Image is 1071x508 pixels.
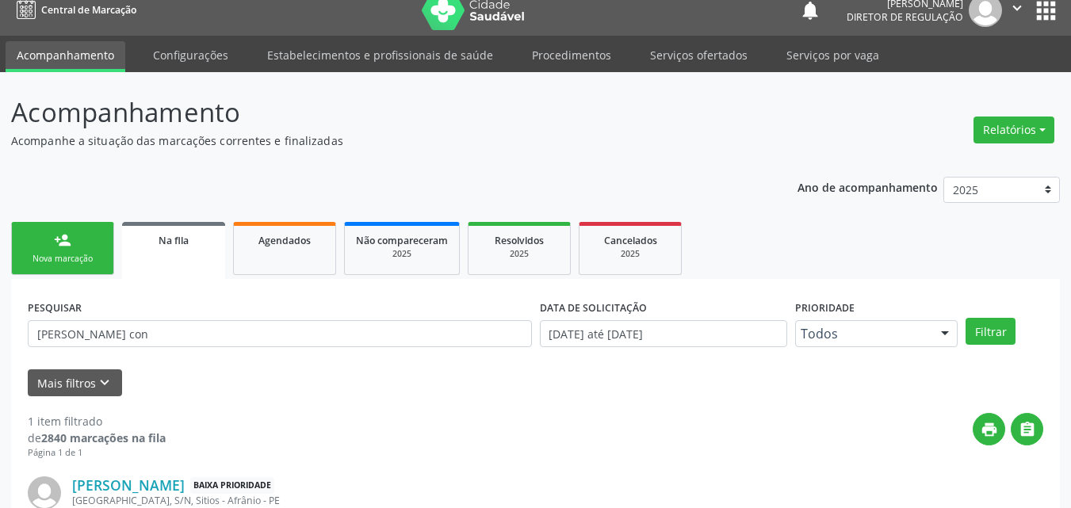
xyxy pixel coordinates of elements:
span: Agendados [258,234,311,247]
button: Filtrar [966,318,1016,345]
label: Prioridade [795,296,855,320]
p: Acompanhamento [11,93,745,132]
a: Serviços por vaga [775,41,890,69]
input: Selecione um intervalo [540,320,788,347]
button: print [973,413,1005,445]
label: PESQUISAR [28,296,82,320]
div: 2025 [591,248,670,260]
span: Central de Marcação [41,3,136,17]
span: Não compareceram [356,234,448,247]
a: Procedimentos [521,41,622,69]
a: [PERSON_NAME] [72,476,185,494]
i: keyboard_arrow_down [96,374,113,392]
button:  [1011,413,1043,445]
span: Baixa Prioridade [190,477,274,494]
a: Serviços ofertados [639,41,759,69]
i:  [1019,421,1036,438]
div: [GEOGRAPHIC_DATA], S/N, Sitios - Afrânio - PE [72,494,805,507]
div: Nova marcação [23,253,102,265]
span: Resolvidos [495,234,544,247]
label: DATA DE SOLICITAÇÃO [540,296,647,320]
a: Estabelecimentos e profissionais de saúde [256,41,504,69]
div: 2025 [356,248,448,260]
a: Configurações [142,41,239,69]
span: Cancelados [604,234,657,247]
div: 2025 [480,248,559,260]
span: Todos [801,326,925,342]
p: Ano de acompanhamento [798,177,938,197]
input: Nome, CNS [28,320,532,347]
a: Acompanhamento [6,41,125,72]
span: Na fila [159,234,189,247]
div: Página 1 de 1 [28,446,166,460]
p: Acompanhe a situação das marcações correntes e finalizadas [11,132,745,149]
div: de [28,430,166,446]
div: person_add [54,231,71,249]
div: 1 item filtrado [28,413,166,430]
i: print [981,421,998,438]
button: Relatórios [973,116,1054,143]
button: Mais filtroskeyboard_arrow_down [28,369,122,397]
strong: 2840 marcações na fila [41,430,166,445]
span: Diretor de regulação [847,10,963,24]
